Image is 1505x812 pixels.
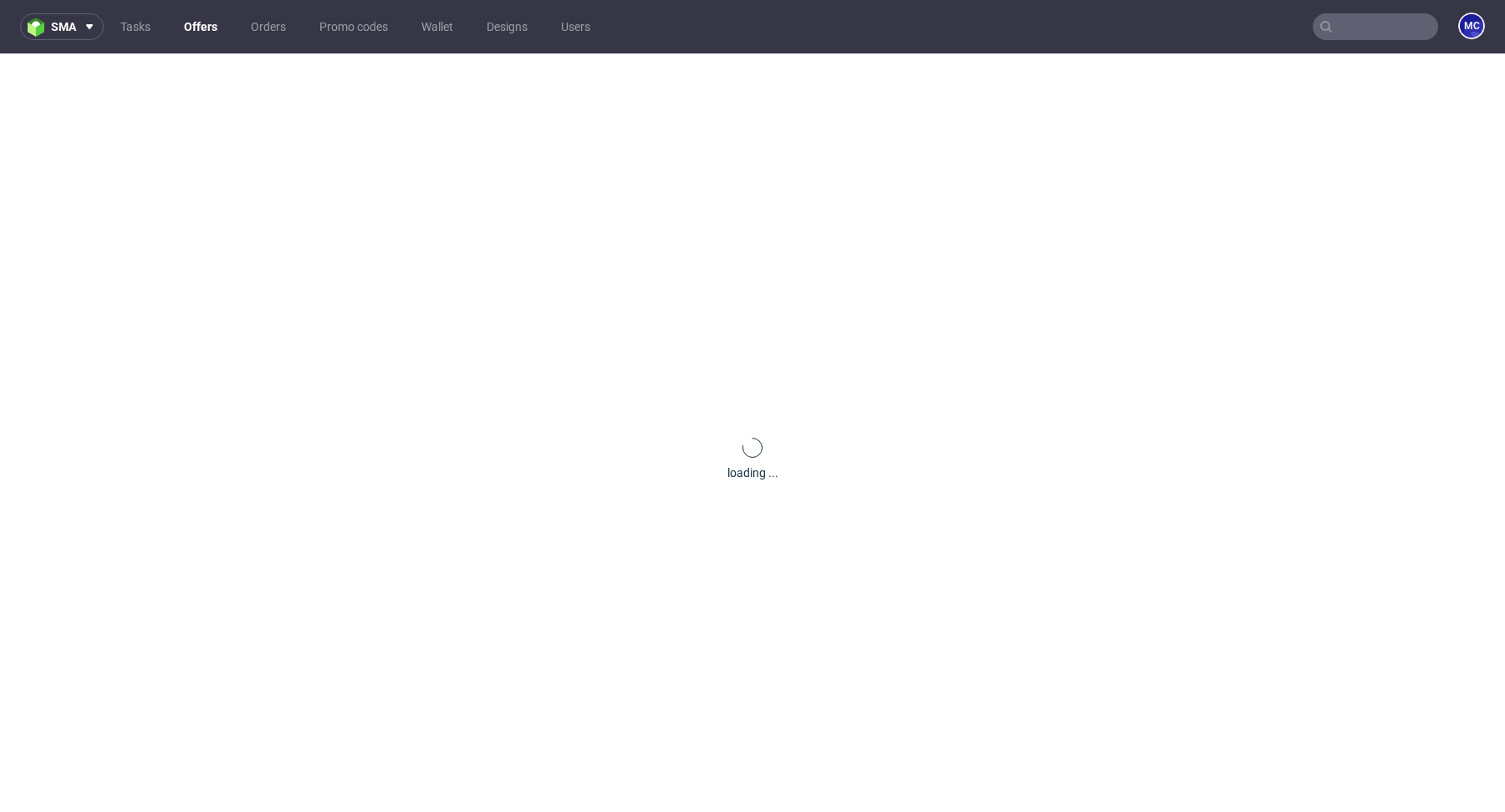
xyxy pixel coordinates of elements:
[477,13,538,40] a: Designs
[28,18,51,37] img: logo
[727,464,778,481] div: loading ...
[1460,14,1483,38] figcaption: MC
[241,13,296,40] a: Orders
[174,13,227,40] a: Offers
[309,13,398,40] a: Promo codes
[20,13,104,40] button: sma
[110,13,161,40] a: Tasks
[551,13,600,40] a: Users
[411,13,463,40] a: Wallet
[51,21,76,33] span: sma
